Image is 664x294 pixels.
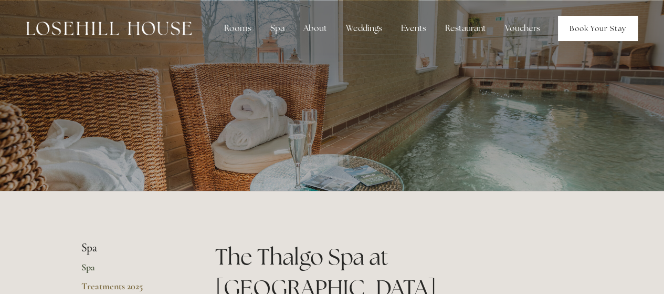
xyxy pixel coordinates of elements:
a: Vouchers [497,18,549,39]
a: Book Your Stay [558,16,638,41]
a: Spa [81,261,182,280]
img: Losehill House [26,22,192,35]
li: Spa [81,241,182,255]
div: Events [393,18,435,39]
div: Spa [262,18,293,39]
div: About [295,18,335,39]
div: Weddings [338,18,391,39]
div: Rooms [216,18,260,39]
div: Restaurant [437,18,494,39]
